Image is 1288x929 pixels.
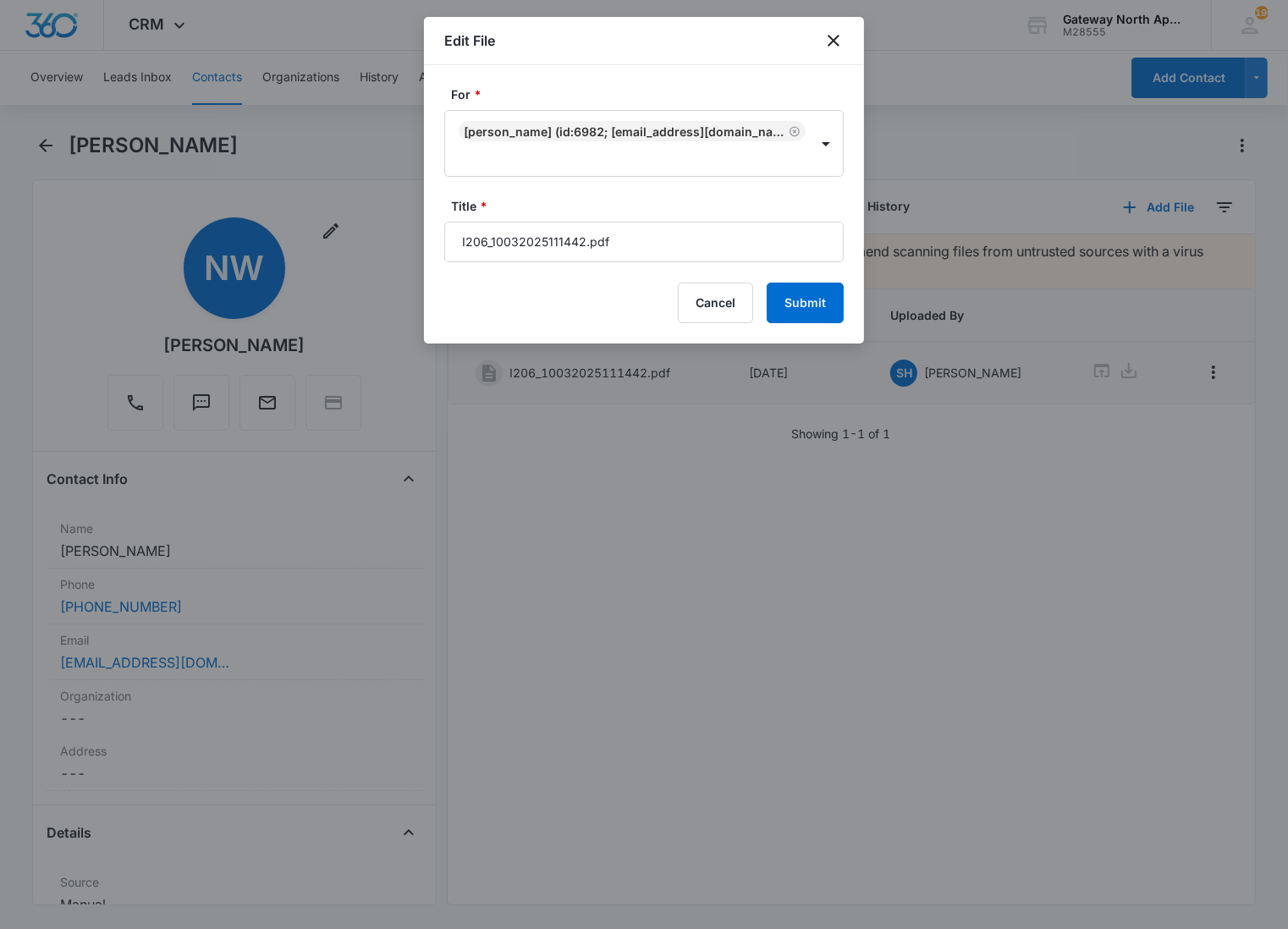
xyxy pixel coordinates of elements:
[451,197,850,215] label: Title
[451,85,850,103] label: For
[767,283,844,323] button: Submit
[785,125,801,137] div: Remove Nadia Watson (ID:6982; nadiawatson91@gmail.com; 7725594135)
[444,222,844,262] input: Title
[678,283,753,323] button: Cancel
[823,30,844,51] button: close
[444,30,495,51] h1: Edit File
[464,124,785,139] div: [PERSON_NAME] (ID:6982; [EMAIL_ADDRESS][DOMAIN_NAME]; 7725594135)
